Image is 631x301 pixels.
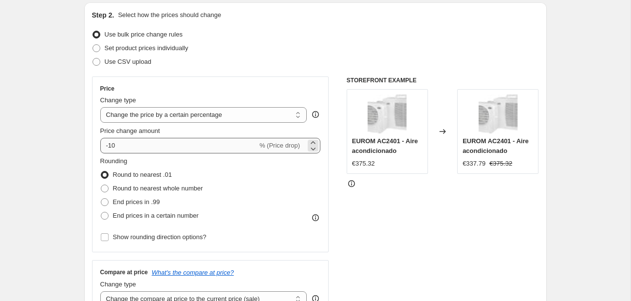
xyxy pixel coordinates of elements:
span: Use bulk price change rules [105,31,183,38]
span: Round to nearest whole number [113,185,203,192]
p: Select how the prices should change [118,10,221,20]
span: Price change amount [100,127,160,134]
span: Use CSV upload [105,58,151,65]
div: €375.32 [352,159,375,169]
img: 71VH-Vim5_L._AC_SL1500_80x.jpg [368,94,407,133]
span: Change type [100,96,136,104]
span: Change type [100,281,136,288]
span: Rounding [100,157,128,165]
div: €337.79 [463,159,485,169]
span: % (Price drop) [260,142,300,149]
input: -15 [100,138,258,153]
span: EUROM AC2401 - Aire acondicionado [352,137,418,154]
h3: Compare at price [100,268,148,276]
h6: STOREFRONT EXAMPLE [347,76,539,84]
img: 71VH-Vim5_L._AC_SL1500_80x.jpg [479,94,518,133]
span: Show rounding direction options? [113,233,206,241]
span: Set product prices individually [105,44,188,52]
span: EUROM AC2401 - Aire acondicionado [463,137,529,154]
button: What's the compare at price? [152,269,234,276]
span: End prices in a certain number [113,212,199,219]
strike: €375.32 [489,159,512,169]
h2: Step 2. [92,10,114,20]
h3: Price [100,85,114,93]
span: End prices in .99 [113,198,160,206]
span: Round to nearest .01 [113,171,172,178]
div: help [311,110,320,119]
